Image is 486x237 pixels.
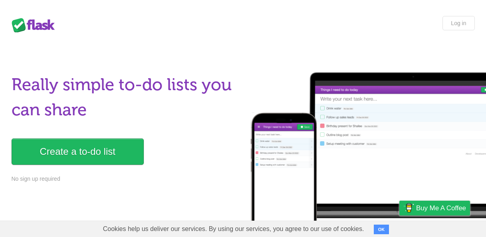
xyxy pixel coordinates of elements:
a: Log in [442,16,474,30]
div: Flask Lists [12,18,60,32]
button: OK [374,225,389,234]
a: Create a to-do list [12,138,144,165]
a: Buy me a coffee [399,201,470,215]
img: Buy me a coffee [403,201,414,215]
span: Cookies help us deliver our services. By using our services, you agree to our use of cookies. [95,221,372,237]
span: Buy me a coffee [416,201,466,215]
p: No sign up required [12,175,238,183]
h1: Really simple to-do lists you can share [12,72,238,122]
